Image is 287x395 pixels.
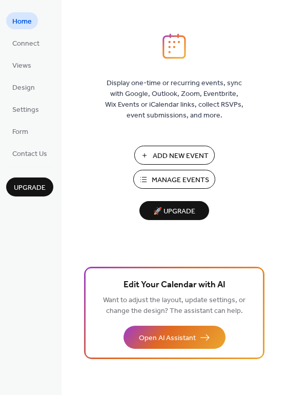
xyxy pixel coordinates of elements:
[103,293,245,318] span: Want to adjust the layout, update settings, or change the design? The assistant can help.
[124,278,225,292] span: Edit Your Calendar with AI
[6,177,53,196] button: Upgrade
[139,333,196,344] span: Open AI Assistant
[162,33,186,59] img: logo_icon.svg
[6,78,41,95] a: Design
[12,83,35,93] span: Design
[12,16,32,27] span: Home
[12,127,28,137] span: Form
[6,34,46,51] a: Connect
[6,12,38,29] a: Home
[153,151,209,162] span: Add New Event
[6,145,53,162] a: Contact Us
[152,175,209,186] span: Manage Events
[6,56,37,73] a: Views
[12,149,47,160] span: Contact Us
[6,123,34,140] a: Form
[12,61,31,71] span: Views
[146,205,203,219] span: 🚀 Upgrade
[124,326,225,349] button: Open AI Assistant
[139,201,209,220] button: 🚀 Upgrade
[12,38,39,49] span: Connect
[14,183,46,193] span: Upgrade
[133,170,215,189] button: Manage Events
[105,78,243,121] span: Display one-time or recurring events, sync with Google, Outlook, Zoom, Eventbrite, Wix Events or ...
[134,146,215,165] button: Add New Event
[6,101,45,117] a: Settings
[12,105,39,115] span: Settings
